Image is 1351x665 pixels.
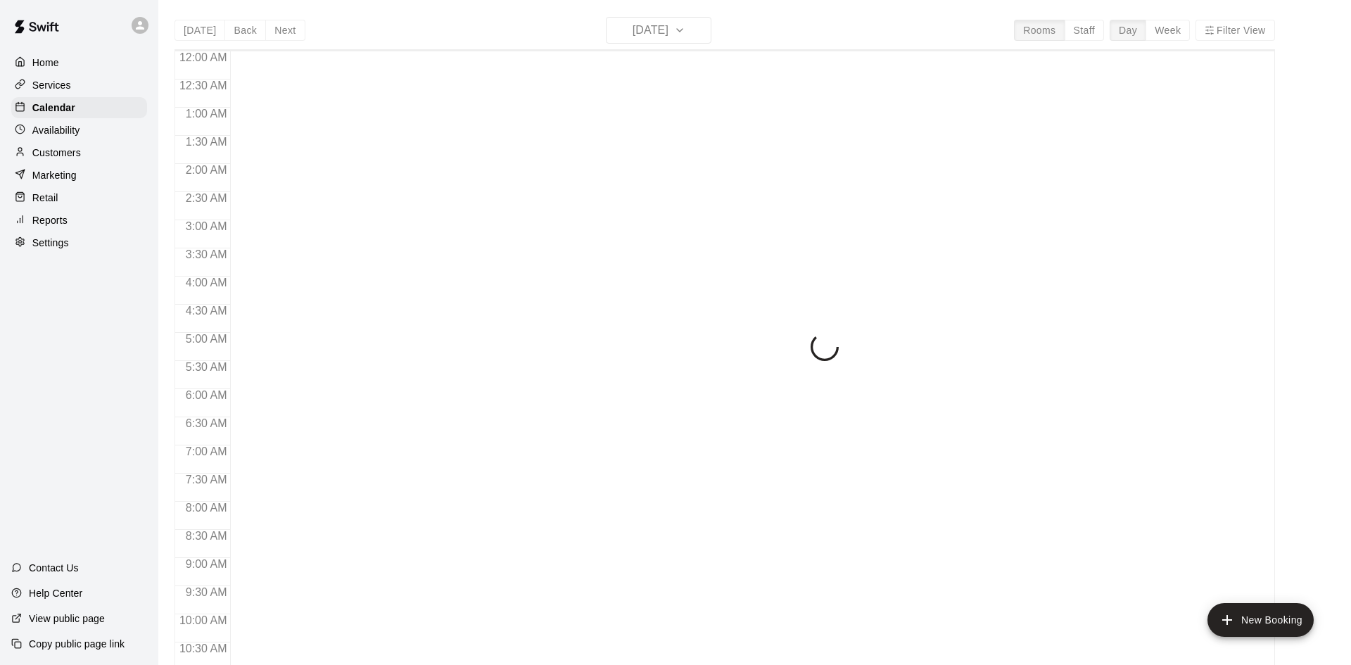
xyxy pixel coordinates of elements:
[11,120,147,141] a: Availability
[32,56,59,70] p: Home
[11,97,147,118] a: Calendar
[32,146,81,160] p: Customers
[182,333,231,345] span: 5:00 AM
[32,236,69,250] p: Settings
[182,445,231,457] span: 7:00 AM
[182,136,231,148] span: 1:30 AM
[182,530,231,542] span: 8:30 AM
[32,191,58,205] p: Retail
[32,101,75,115] p: Calendar
[29,586,82,600] p: Help Center
[11,75,147,96] a: Services
[182,586,231,598] span: 9:30 AM
[11,165,147,186] a: Marketing
[182,192,231,204] span: 2:30 AM
[11,187,147,208] a: Retail
[182,164,231,176] span: 2:00 AM
[29,637,125,651] p: Copy public page link
[182,361,231,373] span: 5:30 AM
[1207,603,1314,637] button: add
[32,168,77,182] p: Marketing
[11,210,147,231] a: Reports
[182,277,231,289] span: 4:00 AM
[176,80,231,91] span: 12:30 AM
[11,232,147,253] a: Settings
[176,642,231,654] span: 10:30 AM
[32,78,71,92] p: Services
[182,305,231,317] span: 4:30 AM
[32,123,80,137] p: Availability
[11,52,147,73] a: Home
[11,142,147,163] a: Customers
[182,502,231,514] span: 8:00 AM
[176,51,231,63] span: 12:00 AM
[182,108,231,120] span: 1:00 AM
[182,558,231,570] span: 9:00 AM
[29,612,105,626] p: View public page
[182,417,231,429] span: 6:30 AM
[176,614,231,626] span: 10:00 AM
[182,220,231,232] span: 3:00 AM
[182,474,231,486] span: 7:30 AM
[182,389,231,401] span: 6:00 AM
[29,561,79,575] p: Contact Us
[182,248,231,260] span: 3:30 AM
[32,213,68,227] p: Reports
